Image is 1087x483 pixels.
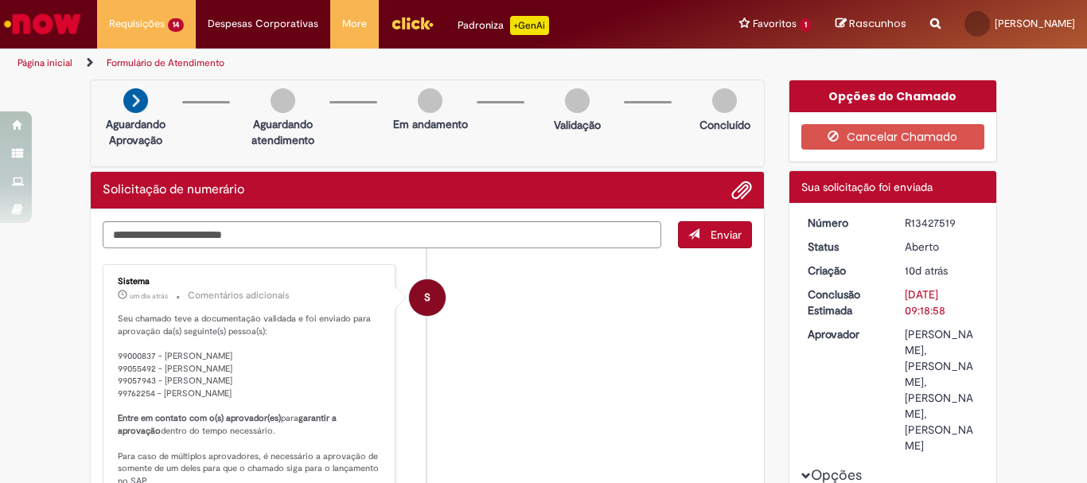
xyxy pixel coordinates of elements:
[800,18,812,32] span: 1
[836,17,906,32] a: Rascunhos
[107,56,224,69] a: Formulário de Atendimento
[130,291,168,301] span: um dia atrás
[905,215,979,231] div: R13427519
[118,412,339,437] b: garantir a aprovação
[796,286,894,318] dt: Conclusão Estimada
[393,116,468,132] p: Em andamento
[168,18,184,32] span: 14
[208,16,318,32] span: Despesas Corporativas
[188,289,290,302] small: Comentários adicionais
[905,263,979,279] div: 19/08/2025 10:18:54
[12,49,713,78] ul: Trilhas de página
[849,16,906,31] span: Rascunhos
[789,80,997,112] div: Opções do Chamado
[801,180,933,194] span: Sua solicitação foi enviada
[699,117,750,133] p: Concluído
[905,326,979,454] div: [PERSON_NAME], [PERSON_NAME], [PERSON_NAME], [PERSON_NAME]
[130,291,168,301] time: 27/08/2025 18:19:07
[565,88,590,113] img: img-circle-grey.png
[905,286,979,318] div: [DATE] 09:18:58
[712,88,737,113] img: img-circle-grey.png
[796,215,894,231] dt: Número
[905,263,948,278] span: 10d atrás
[103,221,661,248] textarea: Digite sua mensagem aqui...
[801,124,985,150] button: Cancelar Chamado
[103,183,244,197] h2: Solicitação de numerário Histórico de tíquete
[905,239,979,255] div: Aberto
[418,88,442,113] img: img-circle-grey.png
[711,228,742,242] span: Enviar
[458,16,549,35] div: Padroniza
[796,326,894,342] dt: Aprovador
[244,116,321,148] p: Aguardando atendimento
[2,8,84,40] img: ServiceNow
[424,279,431,317] span: S
[796,263,894,279] dt: Criação
[678,221,752,248] button: Enviar
[271,88,295,113] img: img-circle-grey.png
[554,117,601,133] p: Validação
[118,412,281,424] b: Entre em contato com o(s) aprovador(es)
[18,56,72,69] a: Página inicial
[796,239,894,255] dt: Status
[118,277,383,286] div: Sistema
[731,180,752,201] button: Adicionar anexos
[97,116,174,148] p: Aguardando Aprovação
[123,88,148,113] img: arrow-next.png
[109,16,165,32] span: Requisições
[391,11,434,35] img: click_logo_yellow_360x200.png
[995,17,1075,30] span: [PERSON_NAME]
[409,279,446,316] div: System
[342,16,367,32] span: More
[753,16,797,32] span: Favoritos
[510,16,549,35] p: +GenAi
